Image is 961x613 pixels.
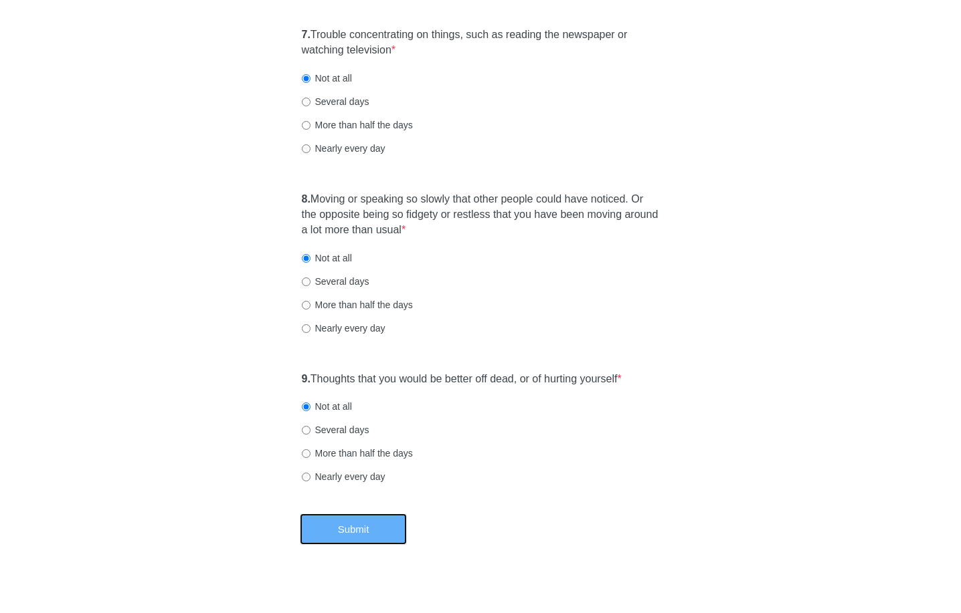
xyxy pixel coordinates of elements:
label: Several days [302,95,369,108]
label: Several days [302,275,369,288]
strong: 8. [302,193,311,205]
label: More than half the days [302,447,413,460]
label: Nearly every day [302,322,385,335]
input: Nearly every day [302,473,311,481]
label: More than half the days [302,298,413,312]
button: Submit [300,513,407,545]
input: Not at all [302,254,311,263]
strong: 7. [302,29,311,40]
input: Nearly every day [302,144,311,153]
label: Not at all [302,400,352,413]
input: More than half the days [302,301,311,310]
input: Not at all [302,402,311,411]
input: More than half the days [302,449,311,458]
label: Nearly every day [302,470,385,483]
input: Several days [302,426,311,435]
label: Trouble concentrating on things, such as reading the newspaper or watching television [302,27,660,58]
label: Thoughts that you would be better off dead, or of hurting yourself [302,372,622,387]
label: Nearly every day [302,142,385,155]
label: Several days [302,423,369,437]
input: More than half the days [302,121,311,130]
strong: 9. [302,373,311,384]
label: Not at all [302,251,352,265]
input: Nearly every day [302,324,311,333]
label: More than half the days [302,118,413,132]
input: Several days [302,98,311,106]
label: Not at all [302,72,352,85]
input: Several days [302,277,311,286]
label: Moving or speaking so slowly that other people could have noticed. Or the opposite being so fidge... [302,192,660,238]
input: Not at all [302,74,311,83]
